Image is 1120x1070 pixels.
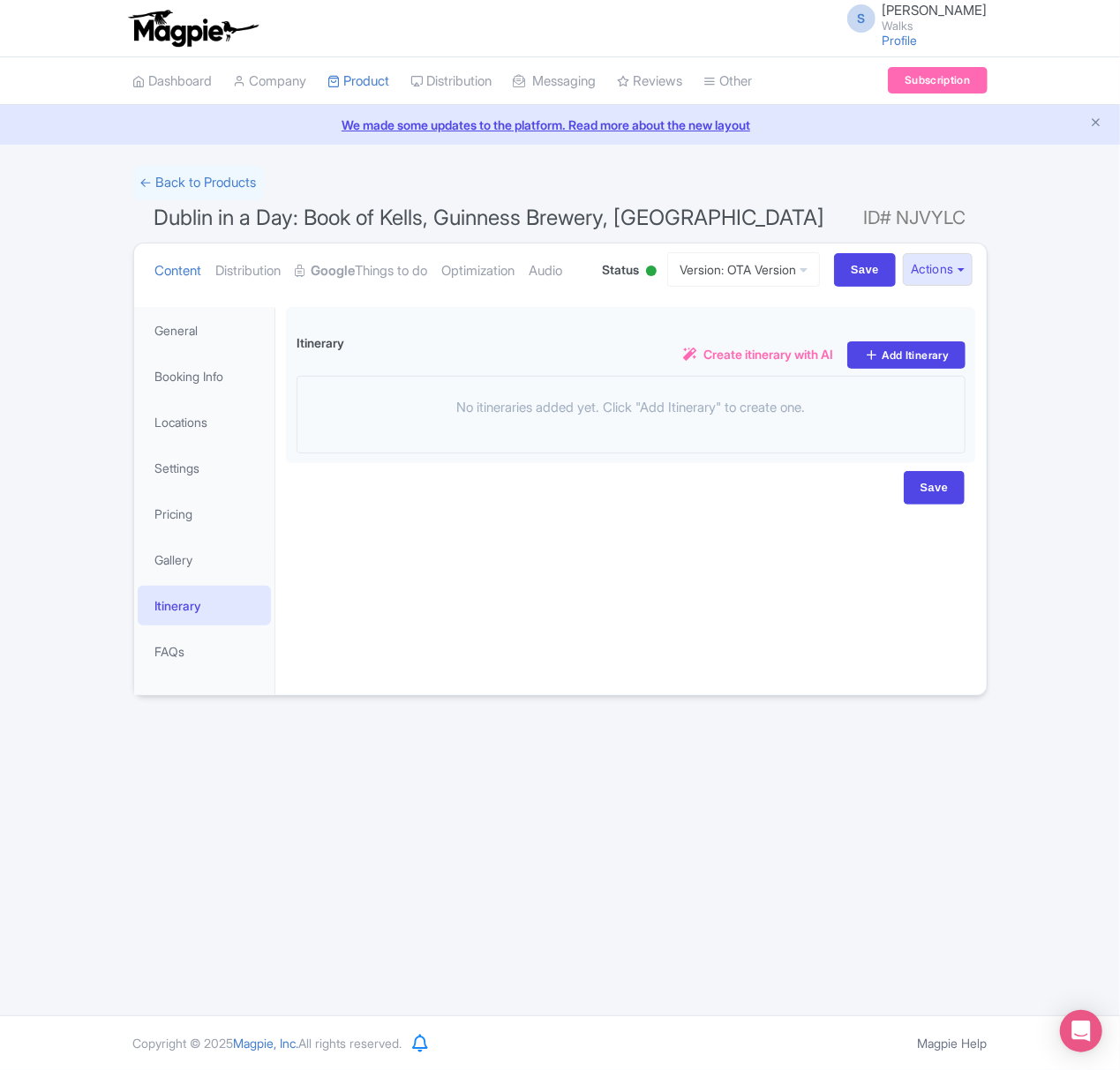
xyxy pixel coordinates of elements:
[883,20,988,32] small: Walks
[883,2,988,19] span: [PERSON_NAME]
[411,57,492,106] a: Distribution
[514,57,597,106] a: Messaging
[234,57,307,106] a: Company
[1089,114,1102,134] button: Close announcement
[138,311,272,350] a: General
[124,9,261,48] img: logo-ab69f6fb50320c5b225c76a69d11143b.png
[864,200,966,236] span: ID# NJVYLC
[133,166,264,200] a: ← Back to Products
[312,261,356,281] strong: Google
[138,494,272,534] a: Pricing
[903,253,973,286] button: Actions
[1060,1010,1102,1052] div: Open Intercom Messenger
[888,67,987,94] a: Subscription
[138,586,272,625] a: Itinerary
[837,4,988,32] a: S [PERSON_NAME] Walks
[154,205,825,230] span: Dublin in a Day: Book of Kells, Guinness Brewery, [GEOGRAPHIC_DATA]
[618,57,683,106] a: Reviews
[847,341,966,369] a: Add Itinerary
[442,243,515,299] a: Optimization
[918,1036,988,1051] a: Magpie Help
[683,345,833,365] a: Create itinerary with AI
[138,402,272,442] a: Locations
[138,540,272,580] a: Gallery
[155,243,202,299] a: Content
[530,243,563,299] a: Audio
[11,116,1109,134] a: We made some updates to the platform. Read more about the new layout
[904,471,966,505] input: Save
[704,57,753,106] a: Other
[328,57,390,106] a: Product
[602,260,639,279] span: Status
[123,1034,413,1052] div: Copyright © 2025 All rights reserved.
[216,243,282,299] a: Distribution
[834,253,896,287] input: Save
[138,356,272,396] a: Booking Info
[847,4,876,33] span: S
[883,33,918,48] a: Profile
[234,1036,299,1051] span: Magpie, Inc.
[297,333,344,352] label: Itinerary
[138,448,272,488] a: Settings
[703,345,833,363] span: Create itinerary with AI
[667,252,820,287] a: Version: OTA Version
[296,243,428,299] a: GoogleThings to do
[643,258,660,286] div: Active
[138,632,272,671] a: FAQs
[297,398,966,418] p: No itineraries added yet. Click "Add Itinerary" to create one.
[133,57,213,106] a: Dashboard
